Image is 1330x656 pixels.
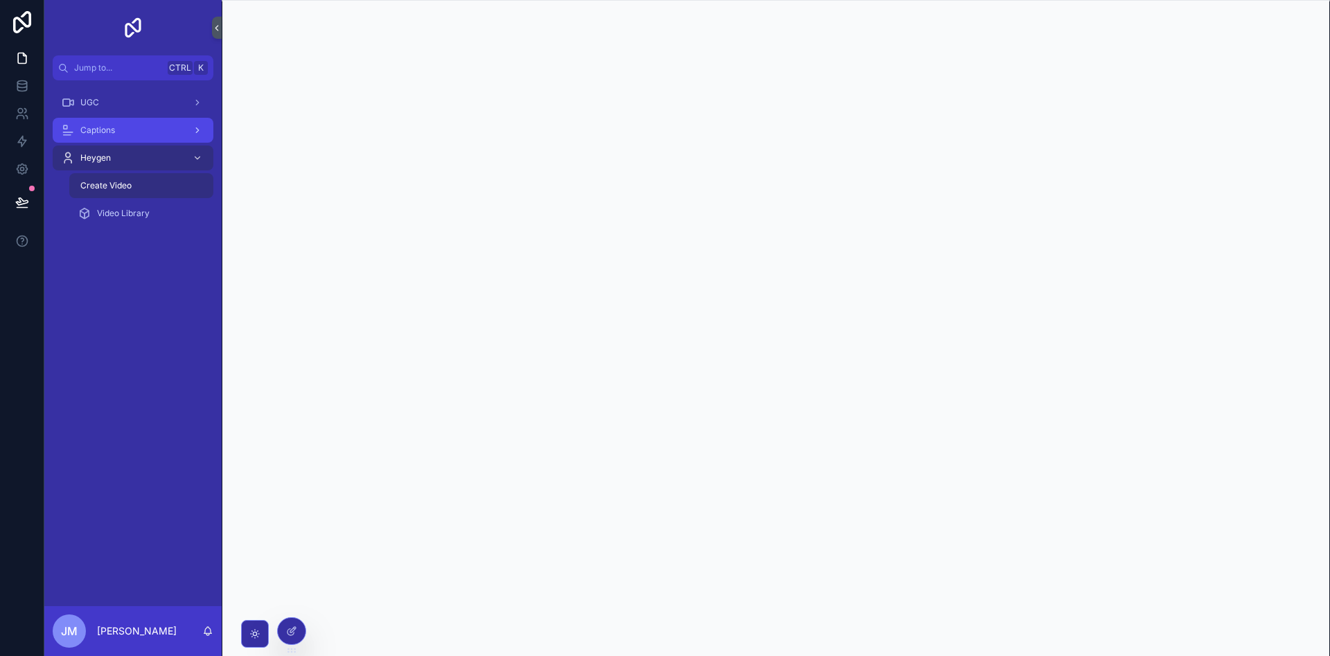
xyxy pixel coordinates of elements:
[168,61,193,75] span: Ctrl
[69,201,213,226] a: Video Library
[80,152,111,163] span: Heygen
[53,90,213,115] a: UGC
[80,125,115,136] span: Captions
[80,180,132,191] span: Create Video
[80,97,99,108] span: UGC
[53,145,213,170] a: Heygen
[122,17,144,39] img: App logo
[97,624,177,638] p: [PERSON_NAME]
[53,55,213,80] button: Jump to...CtrlK
[53,118,213,143] a: Captions
[74,62,162,73] span: Jump to...
[44,80,222,244] div: scrollable content
[69,173,213,198] a: Create Video
[61,623,78,639] span: JM
[97,208,150,219] span: Video Library
[195,62,206,73] span: K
